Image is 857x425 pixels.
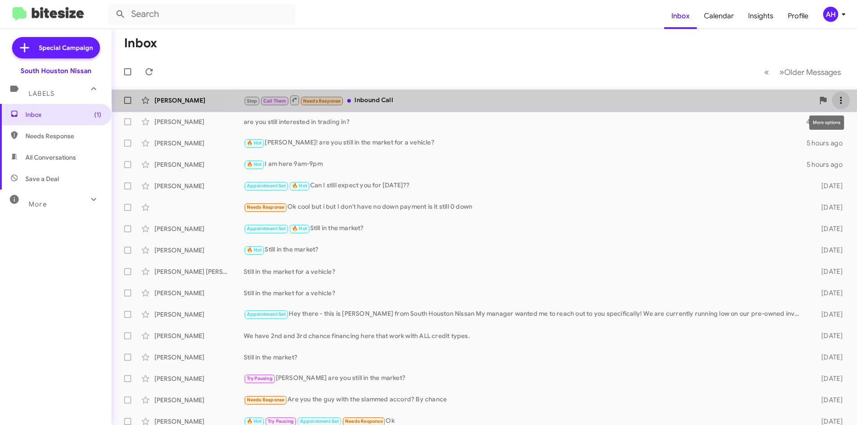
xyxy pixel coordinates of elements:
[807,182,850,190] div: [DATE]
[779,66,784,78] span: »
[154,310,244,319] div: [PERSON_NAME]
[781,3,815,29] a: Profile
[664,3,697,29] a: Inbox
[244,353,807,362] div: Still in the market?
[12,37,100,58] a: Special Campaign
[247,375,273,381] span: Try Pausing
[247,161,262,167] span: 🔥 Hot
[244,245,807,255] div: Still in the market?
[774,63,846,81] button: Next
[247,397,285,403] span: Needs Response
[154,267,244,276] div: [PERSON_NAME] [PERSON_NAME]
[807,310,850,319] div: [DATE]
[741,3,781,29] a: Insights
[247,247,262,253] span: 🔥 Hot
[292,183,307,189] span: 🔥 Hot
[345,418,383,424] span: Needs Response
[154,289,244,297] div: [PERSON_NAME]
[39,43,93,52] span: Special Campaign
[108,4,295,25] input: Search
[154,224,244,233] div: [PERSON_NAME]
[697,3,741,29] a: Calendar
[244,309,807,319] div: Hey there - this is [PERSON_NAME] from South Houston Nissan My manager wanted me to reach out to ...
[247,226,286,231] span: Appointment Set
[807,139,850,148] div: 5 hours ago
[244,289,807,297] div: Still in the market for a vehicle?
[247,98,258,104] span: Stop
[244,223,807,234] div: Still in the market?
[809,116,844,130] div: More options
[154,246,244,255] div: [PERSON_NAME]
[292,226,307,231] span: 🔥 Hot
[154,353,244,362] div: [PERSON_NAME]
[807,160,850,169] div: 5 hours ago
[154,96,244,105] div: [PERSON_NAME]
[244,395,807,405] div: Are you the guy with the slammed accord? By chance
[25,153,76,162] span: All Conversations
[25,110,101,119] span: Inbox
[244,95,814,106] div: Inbound Call
[124,36,157,50] h1: Inbox
[759,63,774,81] button: Previous
[25,132,101,140] span: Needs Response
[247,418,262,424] span: 🔥 Hot
[154,331,244,340] div: [PERSON_NAME]
[154,396,244,404] div: [PERSON_NAME]
[25,174,59,183] span: Save a Deal
[244,202,807,212] div: Ok cool but i but I don't have no down payment is it still 0 down
[268,418,294,424] span: Try Pausing
[303,98,341,104] span: Needs Response
[823,7,838,22] div: AH
[247,204,285,210] span: Needs Response
[244,117,806,126] div: are you still interested in trading in?
[807,246,850,255] div: [DATE]
[244,331,807,340] div: We have 2nd and 3rd chance financing here that work with ALL credit types.
[759,63,846,81] nav: Page navigation example
[263,98,287,104] span: Call Them
[154,139,244,148] div: [PERSON_NAME]
[807,224,850,233] div: [DATE]
[807,267,850,276] div: [DATE]
[807,396,850,404] div: [DATE]
[29,200,47,208] span: More
[807,203,850,212] div: [DATE]
[244,373,807,384] div: [PERSON_NAME] are you still in the market?
[815,7,847,22] button: AH
[154,160,244,169] div: [PERSON_NAME]
[21,66,92,75] div: South Houston Nissan
[247,311,286,317] span: Appointment Set
[807,331,850,340] div: [DATE]
[154,374,244,383] div: [PERSON_NAME]
[784,67,841,77] span: Older Messages
[807,353,850,362] div: [DATE]
[244,181,807,191] div: Can I still expect you for [DATE]??
[244,267,807,276] div: Still in the market for a vehicle?
[29,90,54,98] span: Labels
[154,117,244,126] div: [PERSON_NAME]
[94,110,101,119] span: (1)
[244,159,807,169] div: I am here 9am-9pm
[807,374,850,383] div: [DATE]
[247,183,286,189] span: Appointment Set
[244,138,807,148] div: [PERSON_NAME]! are you still in the market for a vehicle?
[807,289,850,297] div: [DATE]
[300,418,339,424] span: Appointment Set
[764,66,769,78] span: «
[247,140,262,146] span: 🔥 Hot
[154,182,244,190] div: [PERSON_NAME]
